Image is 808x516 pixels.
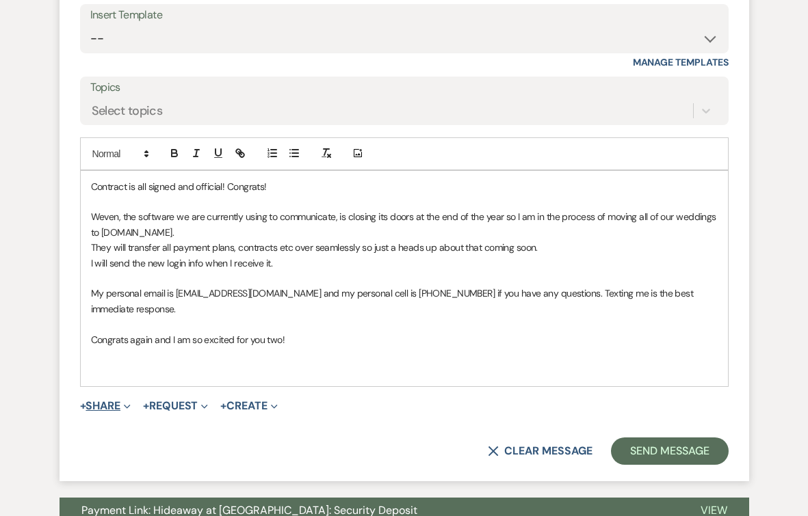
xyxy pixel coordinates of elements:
p: Contract is all signed and official! Congrats! [91,179,718,194]
span: + [80,400,86,411]
p: Congrats again and I am so excited for you two! [91,332,718,347]
button: Share [80,400,131,411]
p: My personal email is [EMAIL_ADDRESS][DOMAIN_NAME] and my personal cell is [PHONE_NUMBER] if you h... [91,286,718,316]
p: I will send the new login info when I receive it. [91,256,718,271]
button: Clear message [488,446,592,457]
button: Request [143,400,208,411]
p: They will transfer all payment plans, contracts etc over seamlessly so just a heads up about that... [91,240,718,255]
div: Select topics [92,101,163,120]
a: Manage Templates [633,56,729,68]
button: Create [220,400,277,411]
div: Insert Template [90,5,718,25]
span: + [220,400,226,411]
p: Weven, the software we are currently using to communicate, is closing its doors at the end of the... [91,209,718,240]
label: Topics [90,78,718,98]
span: + [143,400,149,411]
button: Send Message [611,437,728,465]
